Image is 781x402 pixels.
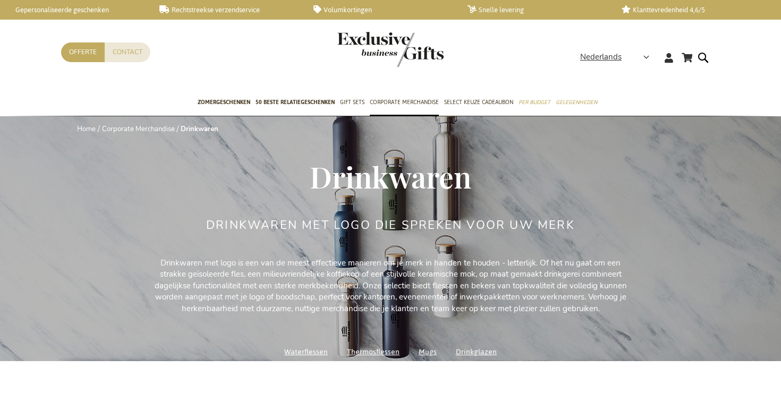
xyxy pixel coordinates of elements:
[580,51,656,63] div: Nederlands
[468,5,605,14] a: Snelle levering
[622,5,759,14] a: Klanttevredenheid 4,6/5
[159,5,296,14] a: Rechtstreekse verzendservice
[198,97,250,108] span: Zomergeschenken
[347,345,400,359] a: Thermosflessen
[340,97,364,108] span: Gift Sets
[151,258,630,314] p: Drinkwaren met logo is een van de meest effectieve manieren om je merk in handen te houden - lett...
[370,97,439,108] span: Corporate Merchandise
[419,345,437,359] a: Mugs
[337,32,390,67] a: store logo
[77,124,96,134] a: Home
[181,124,218,134] strong: Drinkwaren
[556,97,597,108] span: Gelegenheden
[105,42,150,62] a: Contact
[310,157,471,196] span: Drinkwaren
[206,219,575,232] h2: Drinkwaren Met Logo Die Spreken Voor Uw Merk
[5,5,142,14] a: Gepersonaliseerde geschenken
[313,5,451,14] a: Volumkortingen
[256,97,335,108] span: 50 beste relatiegeschenken
[337,32,444,67] img: Exclusive Business gifts logo
[284,345,328,359] a: Waterflessen
[444,97,513,108] span: Select Keuze Cadeaubon
[61,42,105,62] a: Offerte
[102,124,175,134] a: Corporate Merchandise
[456,345,497,359] a: Drinkglazen
[580,51,622,63] span: Nederlands
[519,97,550,108] span: Per Budget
